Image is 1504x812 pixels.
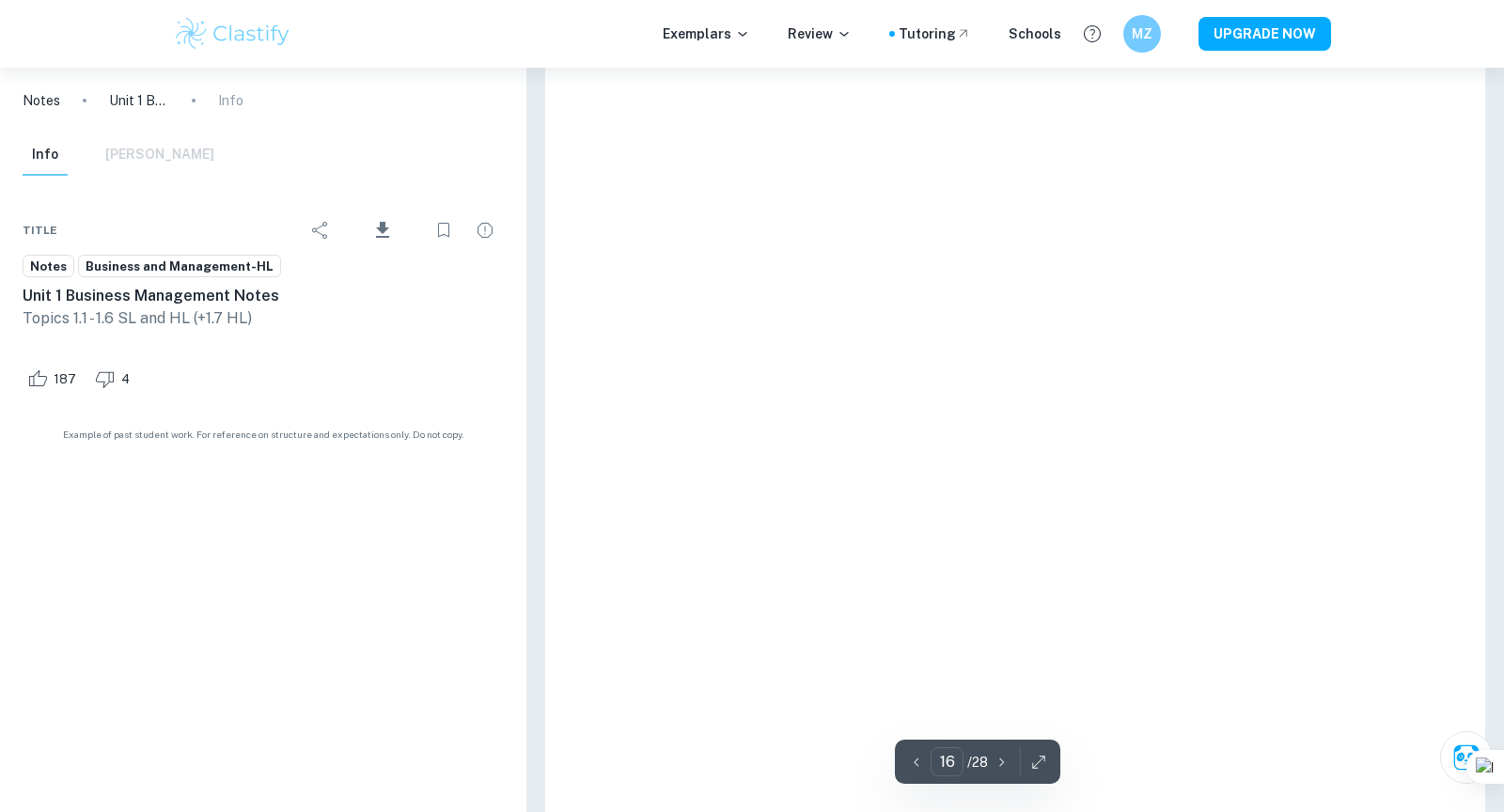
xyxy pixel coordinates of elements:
p: Info [218,90,243,111]
span: 187 [43,370,86,389]
p: Topics 1.1 - 1.6 SL and HL (+1.7 HL) [23,307,504,330]
span: Example of past student work. For reference on structure and expectations only. Do not copy. [23,428,504,442]
button: UPGRADE NOW [1198,17,1331,51]
div: Share [302,211,339,249]
a: Notes [23,90,60,111]
h6: MZ [1132,23,1153,44]
a: Tutoring [899,23,971,44]
p: Unit 1 Business Management Notes [109,90,169,111]
div: Download [343,206,421,255]
p: Review [788,23,852,44]
p: Exemplars [663,23,750,44]
button: Help and Feedback [1076,18,1108,50]
h6: Unit 1 Business Management Notes [23,285,504,307]
div: Bookmark [425,211,462,249]
p: / 28 [967,752,988,773]
button: MZ [1123,15,1161,53]
a: Schools [1009,23,1061,44]
a: Business and Management-HL [78,255,281,278]
img: Clastify logo [173,15,292,53]
span: 4 [111,370,140,389]
span: Business and Management-HL [79,258,280,276]
a: Notes [23,255,74,278]
div: Dislike [90,364,140,394]
button: Ask Clai [1440,731,1493,784]
div: Report issue [466,211,504,249]
span: Notes [23,258,73,276]
button: Info [23,134,68,176]
span: Title [23,222,57,239]
div: Like [23,364,86,394]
